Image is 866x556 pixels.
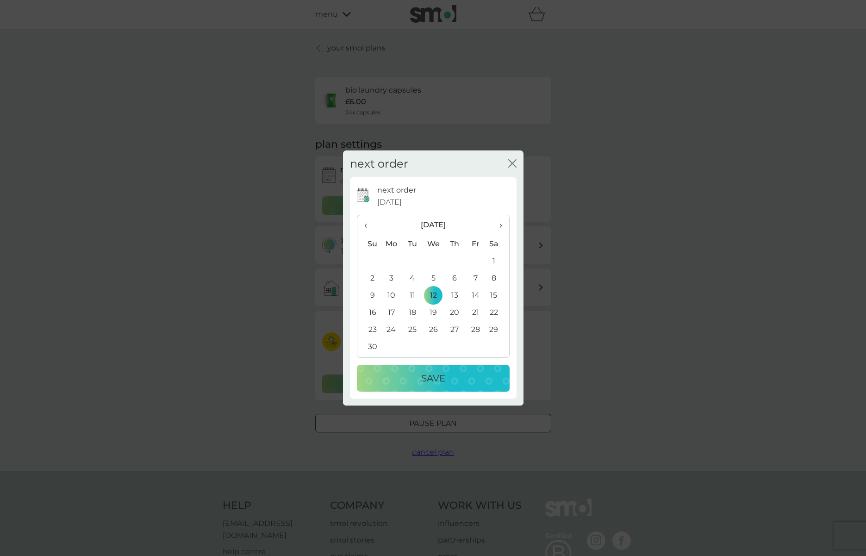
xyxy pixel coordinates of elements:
td: 22 [486,304,509,321]
td: 8 [486,269,509,287]
td: 4 [402,269,423,287]
td: 6 [444,269,465,287]
td: 21 [465,304,486,321]
span: › [492,215,502,235]
td: 27 [444,321,465,338]
th: Mo [381,235,402,253]
td: 23 [357,321,381,338]
button: Save [357,365,510,392]
th: We [423,235,444,253]
td: 2 [357,269,381,287]
th: [DATE] [381,215,486,235]
td: 1 [486,252,509,269]
span: ‹ [364,215,374,235]
td: 15 [486,287,509,304]
td: 7 [465,269,486,287]
td: 5 [423,269,444,287]
td: 13 [444,287,465,304]
td: 10 [381,287,402,304]
td: 24 [381,321,402,338]
button: close [508,159,517,169]
td: 9 [357,287,381,304]
span: [DATE] [377,196,402,208]
td: 29 [486,321,509,338]
th: Fr [465,235,486,253]
th: Th [444,235,465,253]
td: 11 [402,287,423,304]
td: 17 [381,304,402,321]
td: 18 [402,304,423,321]
td: 30 [357,338,381,355]
td: 19 [423,304,444,321]
th: Tu [402,235,423,253]
td: 28 [465,321,486,338]
td: 20 [444,304,465,321]
td: 3 [381,269,402,287]
h2: next order [350,157,408,171]
p: Save [421,371,445,386]
td: 26 [423,321,444,338]
td: 16 [357,304,381,321]
th: Sa [486,235,509,253]
td: 14 [465,287,486,304]
td: 12 [423,287,444,304]
th: Su [357,235,381,253]
p: next order [377,184,416,196]
td: 25 [402,321,423,338]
